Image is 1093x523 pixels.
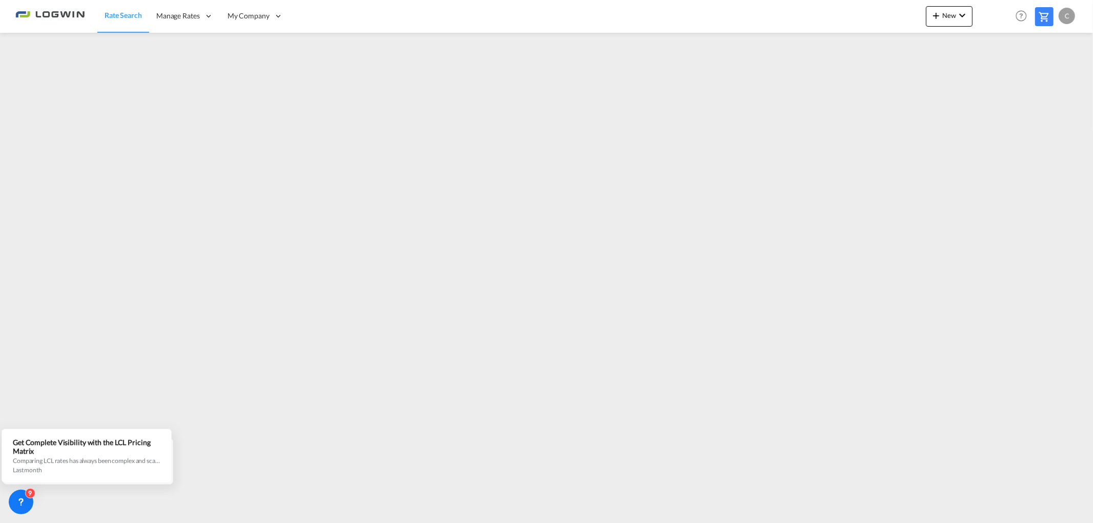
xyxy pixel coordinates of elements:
[1013,7,1035,26] div: Help
[930,9,942,22] md-icon: icon-plus 400-fg
[1059,8,1075,24] div: C
[105,11,142,19] span: Rate Search
[156,11,200,21] span: Manage Rates
[15,5,85,28] img: 2761ae10d95411efa20a1f5e0282d2d7.png
[228,11,270,21] span: My Company
[926,6,973,27] button: icon-plus 400-fgNewicon-chevron-down
[956,9,968,22] md-icon: icon-chevron-down
[1013,7,1030,25] span: Help
[930,11,968,19] span: New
